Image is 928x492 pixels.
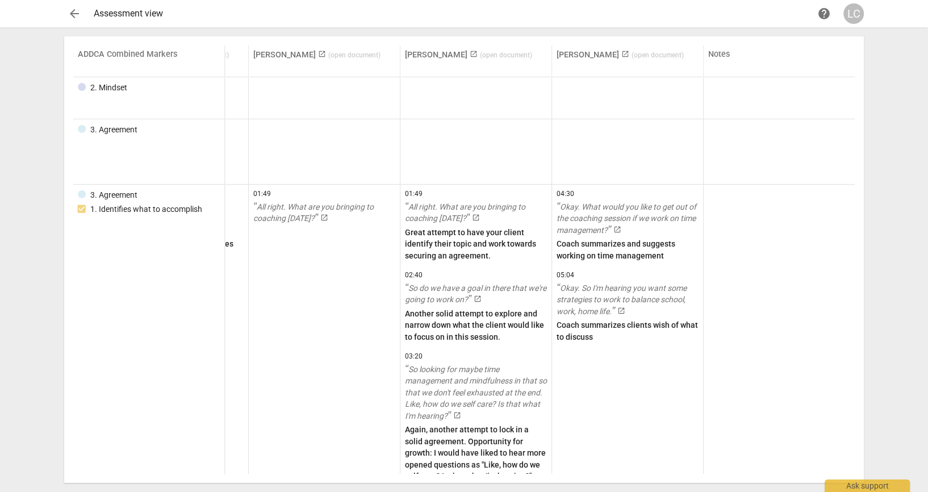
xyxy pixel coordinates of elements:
[253,50,381,60] a: [PERSON_NAME] (open document)
[405,227,547,262] p: Great attempt to have your client identify their topic and work towards securing an agreement.
[472,214,480,222] span: launch
[557,238,699,261] p: Coach summarizes and suggests working on time management
[45,131,82,145] span: Clip more:
[90,189,137,201] div: 3. Agreement
[825,480,910,492] div: Ask support
[557,201,699,236] a: Okay. What would you like to get out of the coaching session if we work on time management?
[557,50,684,60] a: [PERSON_NAME] (open document)
[480,51,532,59] span: ( open document )
[328,51,381,59] span: ( open document )
[90,82,127,94] div: 2. Mindset
[613,226,621,234] span: launch
[60,100,134,114] span: [URL][DOMAIN_NAME]
[405,202,525,223] span: All right. What are you bringing to coaching [DATE]?
[48,75,193,98] div: FirstPromoter
[474,295,482,303] span: launch
[817,7,831,20] span: help
[90,203,202,215] div: 1. Identifies what to accomplish
[814,3,834,24] a: Help
[54,15,74,24] span: xTiles
[557,282,699,318] a: Okay. So I'm hearing you want some strategies to work to balance school, work, home life.
[253,202,374,223] span: All right. What are you bringing to coaching [DATE]?
[470,50,478,58] span: launch
[94,9,814,19] div: Assessment view
[28,418,206,431] div: Destination
[405,283,546,305] span: So do we have a goal in there that we're going to work on?
[253,201,395,224] a: All right. What are you bringing to coaching [DATE]?
[557,319,699,343] p: Coach summarizes clients wish of what to discuss
[29,49,212,72] input: Untitled
[617,307,625,315] span: launch
[704,45,855,77] th: Notes
[557,283,687,316] span: Okay. So I'm hearing you want some strategies to work to balance school, work, home life.
[405,365,547,420] span: So looking for maybe time management and mindfulness in that so that we don't feel exhausted at t...
[557,270,699,280] span: 05:04
[137,165,199,178] span: Clear all and close
[405,352,547,361] span: 03:20
[320,214,328,222] span: launch
[621,50,629,58] span: launch
[68,7,81,20] span: arrow_back
[405,308,547,343] p: Another solid attempt to explore and narrow down what the client would like to focus on in this s...
[405,50,532,60] a: [PERSON_NAME] (open document)
[318,50,326,58] span: launch
[90,124,137,136] div: 3. Agreement
[405,201,547,224] a: All right. What are you bringing to coaching [DATE]?
[253,189,395,199] span: 01:49
[843,3,864,24] button: LC
[405,364,547,422] a: So looking for maybe time management and mindfulness in that so that we don't feel exhausted at t...
[557,189,699,199] span: 04:30
[84,461,165,473] span: Save as Note in xTiles
[405,189,547,199] span: 01:49
[557,202,696,235] span: Okay. What would you like to get out of the coaching session if we work on time management?
[73,45,225,77] th: ADDCA Combined Markers
[405,282,547,306] a: So do we have a goal in there that we're going to work on?
[405,270,547,280] span: 02:40
[632,51,684,59] span: ( open document )
[453,411,461,419] span: launch
[47,433,85,447] span: Inbox Panel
